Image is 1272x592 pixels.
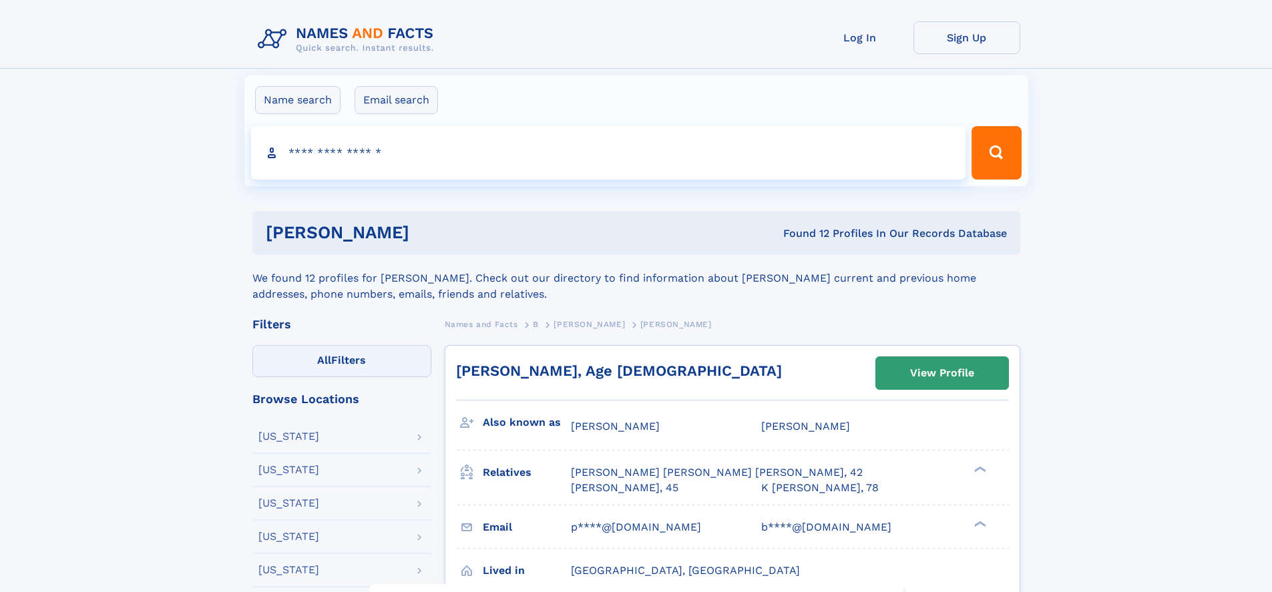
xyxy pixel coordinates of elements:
[483,559,571,582] h3: Lived in
[913,21,1020,54] a: Sign Up
[483,411,571,434] h3: Also known as
[255,86,341,114] label: Name search
[596,226,1007,241] div: Found 12 Profiles In Our Records Database
[258,431,319,442] div: [US_STATE]
[252,318,431,330] div: Filters
[258,565,319,575] div: [US_STATE]
[640,320,712,329] span: [PERSON_NAME]
[571,420,660,432] span: [PERSON_NAME]
[266,224,596,241] h1: [PERSON_NAME]
[251,126,966,180] input: search input
[971,519,987,528] div: ❯
[571,481,678,495] a: [PERSON_NAME], 45
[252,345,431,377] label: Filters
[483,461,571,484] h3: Relatives
[355,86,438,114] label: Email search
[533,320,539,329] span: B
[807,21,913,54] a: Log In
[252,254,1020,302] div: We found 12 profiles for [PERSON_NAME]. Check out our directory to find information about [PERSON...
[554,320,625,329] span: [PERSON_NAME]
[554,316,625,332] a: [PERSON_NAME]
[761,481,879,495] a: K [PERSON_NAME], 78
[252,21,445,57] img: Logo Names and Facts
[876,357,1008,389] a: View Profile
[971,465,987,474] div: ❯
[258,531,319,542] div: [US_STATE]
[317,354,331,366] span: All
[252,393,431,405] div: Browse Locations
[258,465,319,475] div: [US_STATE]
[456,362,782,379] a: [PERSON_NAME], Age [DEMOGRAPHIC_DATA]
[533,316,539,332] a: B
[972,126,1021,180] button: Search Button
[445,316,518,332] a: Names and Facts
[910,358,974,388] div: View Profile
[258,498,319,509] div: [US_STATE]
[483,516,571,539] h3: Email
[571,465,863,480] a: [PERSON_NAME] [PERSON_NAME] [PERSON_NAME], 42
[761,420,850,432] span: [PERSON_NAME]
[571,564,800,577] span: [GEOGRAPHIC_DATA], [GEOGRAPHIC_DATA]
